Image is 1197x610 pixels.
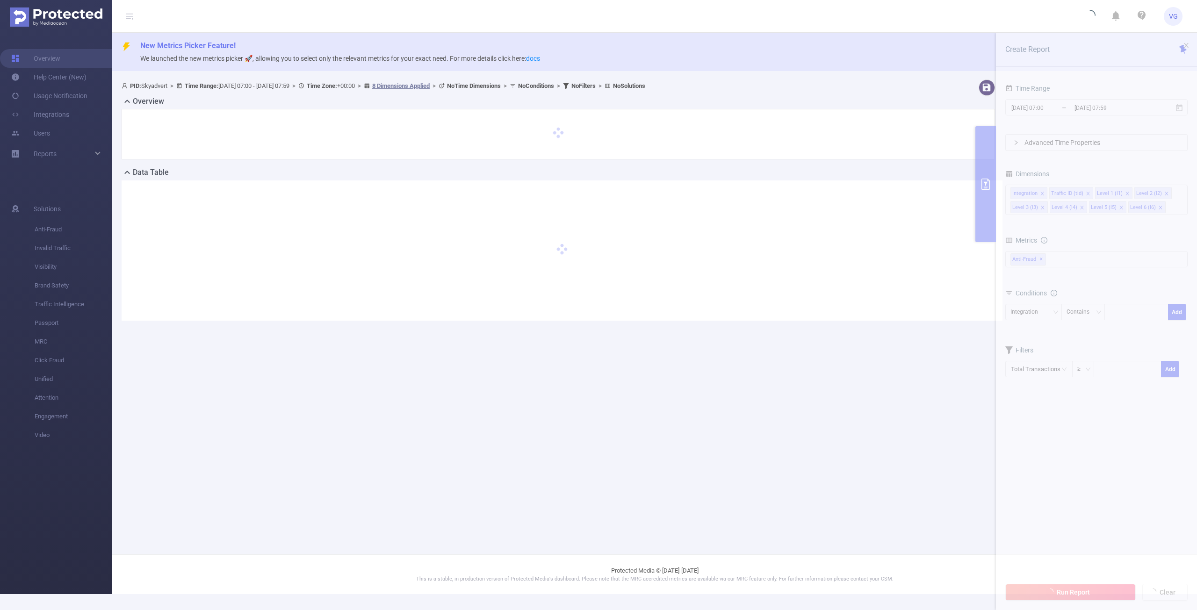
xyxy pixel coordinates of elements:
[140,55,540,62] span: We launched the new metrics picker 🚀, allowing you to select only the relevant metrics for your e...
[133,96,164,107] h2: Overview
[35,276,112,295] span: Brand Safety
[501,82,510,89] span: >
[167,82,176,89] span: >
[122,82,645,89] span: Skyadvert [DATE] 07:00 - [DATE] 07:59 +00:00
[11,86,87,105] a: Usage Notification
[34,144,57,163] a: Reports
[289,82,298,89] span: >
[34,150,57,158] span: Reports
[35,239,112,258] span: Invalid Traffic
[133,167,169,178] h2: Data Table
[185,82,218,89] b: Time Range:
[430,82,439,89] span: >
[35,351,112,370] span: Click Fraud
[35,258,112,276] span: Visibility
[35,407,112,426] span: Engagement
[1183,40,1190,50] button: icon: close
[1084,10,1096,23] i: icon: loading
[355,82,364,89] span: >
[35,295,112,314] span: Traffic Intelligence
[35,332,112,351] span: MRC
[35,220,112,239] span: Anti-Fraud
[571,82,596,89] b: No Filters
[136,575,1174,583] p: This is a stable, in production version of Protected Media's dashboard. Please note that the MRC ...
[1183,42,1190,49] i: icon: close
[35,426,112,445] span: Video
[613,82,645,89] b: No Solutions
[11,68,87,86] a: Help Center (New)
[35,314,112,332] span: Passport
[526,55,540,62] a: docs
[11,49,60,68] a: Overview
[554,82,563,89] span: >
[10,7,102,27] img: Protected Media
[140,41,236,50] span: New Metrics Picker Feature!
[447,82,501,89] b: No Time Dimensions
[122,42,131,51] i: icon: thunderbolt
[11,105,69,124] a: Integrations
[11,124,50,143] a: Users
[112,554,1197,594] footer: Protected Media © [DATE]-[DATE]
[1169,7,1178,26] span: VG
[307,82,337,89] b: Time Zone:
[372,82,430,89] u: 8 Dimensions Applied
[35,370,112,388] span: Unified
[518,82,554,89] b: No Conditions
[596,82,605,89] span: >
[35,388,112,407] span: Attention
[130,82,141,89] b: PID:
[122,83,130,89] i: icon: user
[34,200,61,218] span: Solutions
